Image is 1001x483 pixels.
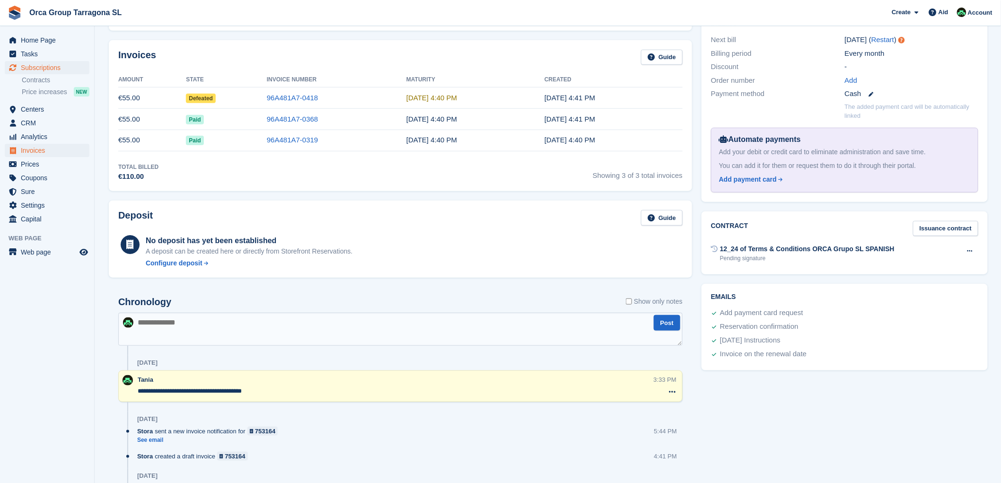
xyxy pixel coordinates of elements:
[5,171,89,184] a: menu
[660,319,674,326] font: Post
[21,64,61,71] font: Subscriptions
[939,9,948,16] font: Aid
[118,115,140,123] font: €55.00
[845,49,885,57] font: Every month
[21,202,45,209] font: Settings
[5,34,89,47] a: menu
[137,428,153,435] font: Stora
[137,415,158,422] font: [DATE]
[626,297,632,307] input: Show only notes
[21,160,39,168] font: Prices
[406,136,457,144] time: 2025-06-28 14:40:56 UTC
[845,89,861,97] font: Cash
[720,245,895,253] font: 12_24 of Terms & Conditions ORCA Grupo SL SPANISH
[406,136,457,144] font: [DATE] 4:40 PM
[247,427,278,436] a: 753164
[189,95,213,102] font: Defeated
[21,105,44,113] font: Centers
[544,76,571,83] font: Created
[267,94,318,102] a: 96A481A7-0418
[22,76,89,85] a: Contracts
[21,174,47,182] font: Coupons
[720,322,799,330] font: Reservation confirmation
[968,9,992,16] font: Account
[5,130,89,143] a: menu
[654,453,677,460] font: 4:41 PM
[406,76,435,83] font: Maturity
[8,6,22,20] img: stora-icon-8386f47178a22dfd0bd8f6a31ec36ba5ce8667c1dd55bd0f319d3a0aa187defe.svg
[29,9,122,17] font: Orca Group Tarragona SL
[659,53,676,61] font: Guide
[118,50,156,60] font: Invoices
[21,133,47,141] font: Analytics
[138,376,153,383] font: Tania
[711,49,752,57] font: Billing period
[21,119,36,127] font: CRM
[720,336,781,344] font: [DATE] Instructions
[544,94,595,102] time: 2025-08-27 14:41:56 UTC
[155,453,215,460] font: created a draft invoice
[118,94,140,102] font: €55.00
[5,246,89,259] a: menu
[729,135,801,143] font: Automate payments
[22,76,50,84] font: Contracts
[641,210,683,226] a: Guide
[897,36,906,44] div: Tooltip anchor
[894,35,896,44] font: )
[22,88,67,96] font: Price increases
[146,237,277,245] font: No deposit has yet been established
[711,20,738,27] font: Billing
[225,453,245,460] font: 753164
[593,171,683,179] font: Showing 3 of 3 total invoices
[21,147,45,154] font: Invoices
[711,35,736,44] font: Next bill
[267,115,318,123] a: 96A481A7-0368
[720,350,807,358] font: Invoice on the renewal date
[845,103,970,120] font: The added payment card will be automatically linked
[21,50,38,58] font: Tasks
[659,214,676,221] font: Guide
[719,148,926,156] font: Add your debit or credit card to eliminate administration and save time.
[634,298,683,305] font: Show only notes
[137,359,158,366] font: [DATE]
[189,137,201,144] font: Paid
[920,225,972,232] font: Issuance contract
[406,94,457,102] font: [DATE] 4:40 PM
[871,35,894,44] a: Restart
[5,185,89,198] a: menu
[5,144,89,157] a: menu
[21,248,51,256] font: Web page
[719,176,777,183] font: Add payment card
[78,246,89,258] a: Store Preview
[189,116,201,123] font: Paid
[155,428,246,435] font: sent a new invoice notification for
[654,315,680,331] button: Post
[118,172,144,180] font: €110.00
[137,453,153,460] font: Stora
[845,62,847,70] font: -
[719,162,916,169] font: You can add it for them or request them to do it through their portal.
[406,115,457,123] time: 2025-07-28 14:40:56 UTC
[5,61,89,74] a: menu
[9,235,42,242] font: Web page
[217,452,248,461] a: 753164
[711,76,755,84] font: Order number
[711,62,738,70] font: Discount
[267,76,316,83] font: Invoice number
[118,164,158,170] font: Total billed
[186,76,204,83] font: State
[5,158,89,171] a: menu
[118,76,143,83] font: Amount
[720,308,803,316] font: Add payment card request
[5,212,89,226] a: menu
[137,437,163,443] font: See email
[123,317,133,328] img: Tania
[22,87,89,97] a: Price increases NEW
[5,103,89,116] a: menu
[76,89,87,95] font: NEW
[21,188,35,195] font: Sure
[146,259,202,267] font: Configure deposit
